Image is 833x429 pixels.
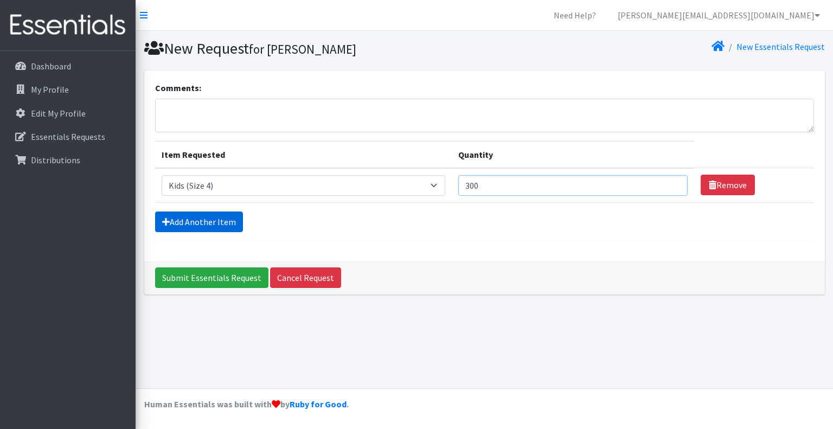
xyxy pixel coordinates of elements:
[31,131,105,142] p: Essentials Requests
[31,61,71,72] p: Dashboard
[155,212,243,232] a: Add Another Item
[290,399,347,409] a: Ruby for Good
[31,108,86,119] p: Edit My Profile
[609,4,829,26] a: [PERSON_NAME][EMAIL_ADDRESS][DOMAIN_NAME]
[4,103,131,124] a: Edit My Profile
[4,149,131,171] a: Distributions
[144,39,480,58] h1: New Request
[155,81,201,94] label: Comments:
[144,399,349,409] strong: Human Essentials was built with by .
[249,41,356,57] small: for [PERSON_NAME]
[4,79,131,100] a: My Profile
[4,126,131,148] a: Essentials Requests
[270,267,341,288] a: Cancel Request
[4,7,131,43] img: HumanEssentials
[452,141,694,168] th: Quantity
[155,141,452,168] th: Item Requested
[545,4,605,26] a: Need Help?
[155,267,268,288] input: Submit Essentials Request
[701,175,755,195] a: Remove
[736,41,825,52] a: New Essentials Request
[31,155,80,165] p: Distributions
[4,55,131,77] a: Dashboard
[31,84,69,95] p: My Profile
